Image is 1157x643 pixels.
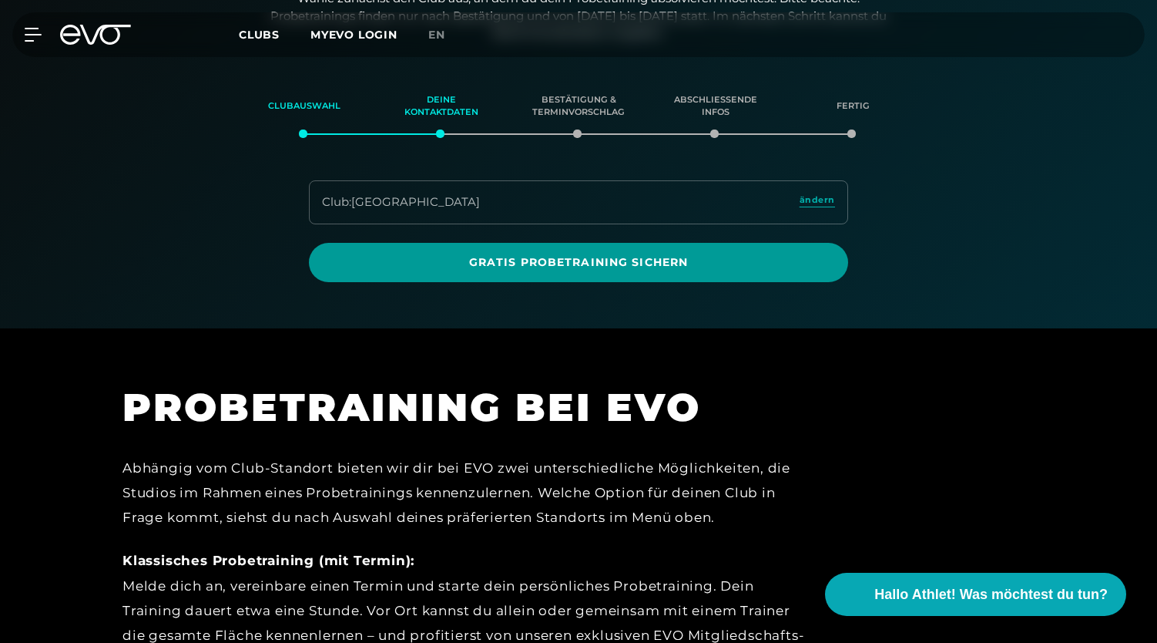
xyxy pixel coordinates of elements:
[346,254,811,271] span: Gratis Probetraining sichern
[529,86,628,127] div: Bestätigung & Terminvorschlag
[310,28,397,42] a: MYEVO LOGIN
[666,86,765,127] div: Abschließende Infos
[122,553,414,568] strong: Klassisches Probetraining (mit Termin):
[428,28,445,42] span: en
[428,26,464,44] a: en
[800,194,835,211] a: ändern
[309,243,848,282] a: Gratis Probetraining sichern
[239,27,310,42] a: Clubs
[322,194,480,211] div: Club : [GEOGRAPHIC_DATA]
[874,584,1108,605] span: Hallo Athlet! Was möchtest du tun?
[239,28,280,42] span: Clubs
[803,86,902,127] div: Fertig
[800,194,835,207] span: ändern
[122,456,816,530] div: Abhängig vom Club-Standort bieten wir dir bei EVO zwei unterschiedliche Möglichkeiten, die Studio...
[392,86,491,127] div: Deine Kontaktdaten
[122,382,816,433] h1: PROBETRAINING BEI EVO
[255,86,354,127] div: Clubauswahl
[825,573,1126,616] button: Hallo Athlet! Was möchtest du tun?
